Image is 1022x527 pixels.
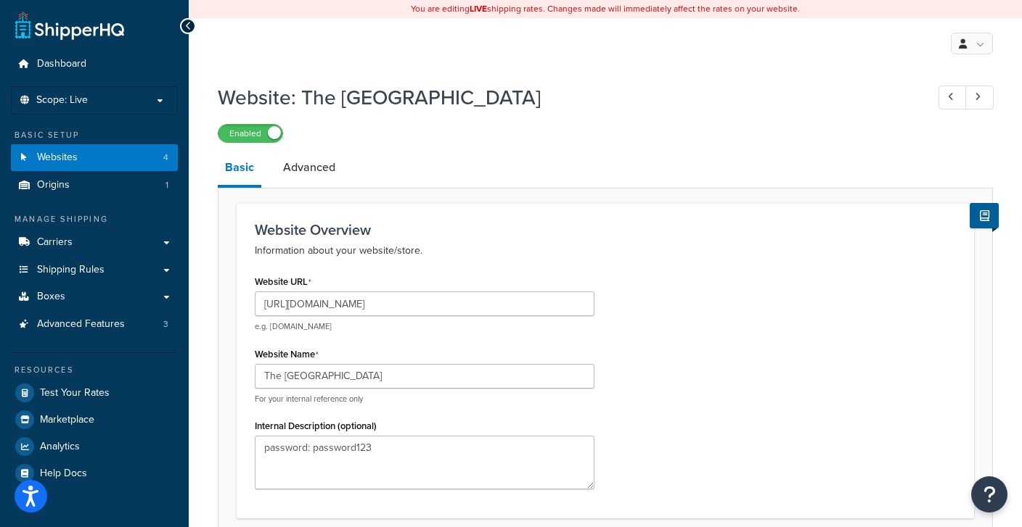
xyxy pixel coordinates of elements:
[40,468,87,480] span: Help Docs
[40,441,80,453] span: Analytics
[163,152,168,164] span: 4
[11,229,178,256] a: Carriers
[939,86,967,109] a: Previous Record
[218,150,261,188] a: Basic
[255,321,594,332] p: e.g. [DOMAIN_NAME]
[965,86,994,109] a: Next Record
[218,125,282,142] label: Enabled
[11,380,178,406] a: Test Your Rates
[37,264,105,276] span: Shipping Rules
[255,436,594,489] textarea: password: password123
[37,58,86,70] span: Dashboard
[276,150,343,185] a: Advanced
[37,179,70,191] span: Origins
[11,172,178,199] a: Origins1
[255,222,956,238] h3: Website Overview
[37,236,73,249] span: Carriers
[165,179,168,191] span: 1
[255,349,319,360] label: Website Name
[37,318,125,331] span: Advanced Features
[255,276,311,288] label: Website URL
[11,51,178,78] a: Dashboard
[970,203,999,228] button: Show Help Docs
[11,283,178,310] a: Boxes
[11,213,178,225] div: Manage Shipping
[11,257,178,283] a: Shipping Rules
[11,364,178,376] div: Resources
[971,476,1007,513] button: Open Resource Center
[470,2,487,15] b: LIVE
[11,172,178,199] li: Origins
[11,460,178,486] a: Help Docs
[11,311,178,338] li: Advanced Features
[11,144,178,171] a: Websites4
[255,420,377,431] label: Internal Description (optional)
[255,394,594,404] p: For your internal reference only
[40,414,94,426] span: Marketplace
[218,83,912,112] h1: Website: The [GEOGRAPHIC_DATA]
[11,407,178,433] a: Marketplace
[11,433,178,460] a: Analytics
[37,152,78,164] span: Websites
[11,129,178,141] div: Basic Setup
[37,291,65,303] span: Boxes
[40,387,110,399] span: Test Your Rates
[255,242,956,260] p: Information about your website/store.
[163,318,168,331] span: 3
[11,311,178,338] a: Advanced Features3
[11,144,178,171] li: Websites
[36,94,88,107] span: Scope: Live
